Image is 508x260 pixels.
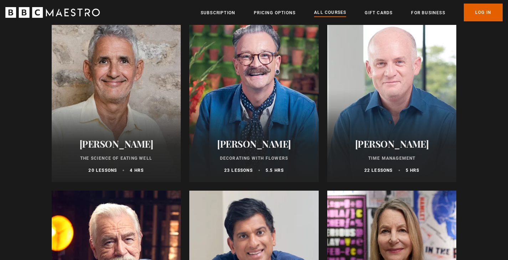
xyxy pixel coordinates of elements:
[198,155,310,161] p: Decorating With Flowers
[411,9,445,16] a: For business
[364,167,393,174] p: 22 lessons
[201,4,503,21] nav: Primary
[88,167,117,174] p: 20 lessons
[266,167,284,174] p: 5.5 hrs
[52,11,181,182] a: [PERSON_NAME] The Science of Eating Well 20 lessons 4 hrs
[336,155,448,161] p: Time Management
[130,167,144,174] p: 4 hrs
[201,9,235,16] a: Subscription
[464,4,503,21] a: Log In
[60,138,173,149] h2: [PERSON_NAME]
[254,9,296,16] a: Pricing Options
[60,155,173,161] p: The Science of Eating Well
[198,138,310,149] h2: [PERSON_NAME]
[406,167,420,174] p: 5 hrs
[336,138,448,149] h2: [PERSON_NAME]
[365,9,392,16] a: Gift Cards
[314,9,346,17] a: All Courses
[224,167,253,174] p: 23 lessons
[5,7,100,18] svg: BBC Maestro
[327,11,457,182] a: [PERSON_NAME] Time Management 22 lessons 5 hrs
[189,11,319,182] a: [PERSON_NAME] Decorating With Flowers 23 lessons 5.5 hrs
